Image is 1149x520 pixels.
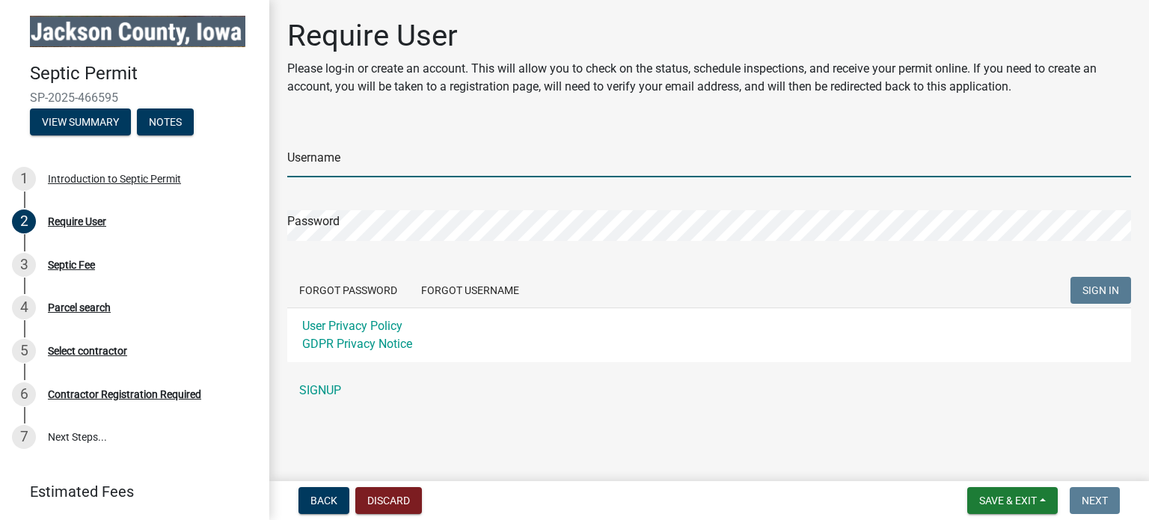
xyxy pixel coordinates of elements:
div: Parcel search [48,302,111,313]
span: SIGN IN [1082,284,1119,296]
span: Save & Exit [979,495,1037,507]
button: Forgot Password [287,277,409,304]
button: Notes [137,108,194,135]
p: Please log-in or create an account. This will allow you to check on the status, schedule inspecti... [287,60,1131,96]
div: 2 [12,209,36,233]
div: 7 [12,425,36,449]
wm-modal-confirm: Notes [137,117,194,129]
button: Back [298,487,349,514]
div: 1 [12,167,36,191]
div: 4 [12,296,36,319]
a: GDPR Privacy Notice [302,337,412,351]
wm-modal-confirm: Summary [30,117,131,129]
div: Introduction to Septic Permit [48,174,181,184]
span: Next [1082,495,1108,507]
div: Septic Fee [48,260,95,270]
div: Select contractor [48,346,127,356]
button: Save & Exit [967,487,1058,514]
button: SIGN IN [1070,277,1131,304]
span: Back [310,495,337,507]
button: Discard [355,487,422,514]
button: View Summary [30,108,131,135]
a: Estimated Fees [12,477,245,507]
h4: Septic Permit [30,63,257,85]
div: Contractor Registration Required [48,389,201,400]
div: Require User [48,216,106,227]
img: Jackson County, Iowa [30,16,245,47]
h1: Require User [287,18,1131,54]
div: 5 [12,339,36,363]
div: 6 [12,382,36,406]
a: SIGNUP [287,376,1131,406]
a: User Privacy Policy [302,319,402,333]
div: 3 [12,253,36,277]
button: Forgot Username [409,277,531,304]
button: Next [1070,487,1120,514]
span: SP-2025-466595 [30,91,239,105]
